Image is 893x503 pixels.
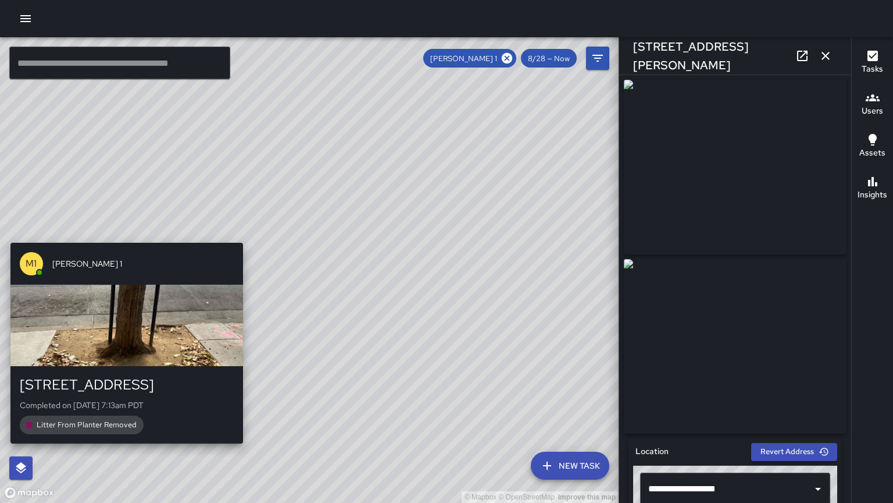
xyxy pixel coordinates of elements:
[859,147,885,160] h6: Assets
[751,443,837,461] button: Revert Address
[531,452,609,480] button: New Task
[635,445,669,458] h6: Location
[624,80,846,254] img: request_images%2Fd2c914b0-8432-11f0-8211-2d6b00a8d8f5
[852,84,893,126] button: Users
[423,54,504,63] span: [PERSON_NAME] 1
[852,42,893,84] button: Tasks
[10,243,243,443] button: M1[PERSON_NAME] 1[STREET_ADDRESS]Completed on [DATE] 7:13am PDTLitter From Planter Removed
[20,399,234,411] p: Completed on [DATE] 7:13am PDT
[858,189,887,201] h6: Insights
[810,481,826,497] button: Open
[52,258,234,270] span: [PERSON_NAME] 1
[862,105,883,118] h6: Users
[862,63,883,76] h6: Tasks
[586,47,609,70] button: Filters
[423,49,516,68] div: [PERSON_NAME] 1
[26,257,37,271] p: M1
[852,168,893,210] button: Insights
[633,37,791,75] h6: [STREET_ADDRESS][PERSON_NAME]
[624,259,846,434] img: request_images%2Fd7ce5420-8432-11f0-8211-2d6b00a8d8f5
[852,126,893,168] button: Assets
[20,376,234,394] div: [STREET_ADDRESS]
[521,54,577,63] span: 8/28 — Now
[30,420,144,430] span: Litter From Planter Removed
